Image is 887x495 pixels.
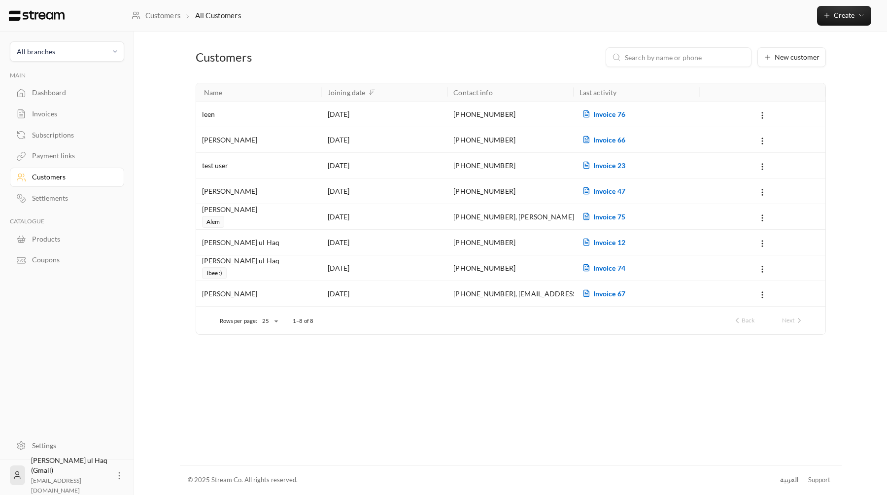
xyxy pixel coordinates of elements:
div: Settlements [32,193,112,203]
a: Customers [10,168,124,187]
div: [DATE] [328,178,442,204]
a: Invoices [10,105,124,124]
span: Invoice 12 [580,238,625,247]
span: Invoice 67 [580,289,625,298]
div: العربية [780,475,798,485]
div: test user [202,153,316,178]
button: Create [817,6,871,26]
div: Coupons [32,255,112,265]
nav: breadcrumb [132,10,241,21]
div: [PHONE_NUMBER] [453,255,567,281]
div: [PHONE_NUMBER] [453,127,567,152]
div: [PERSON_NAME] ul Haq (Gmail) [31,456,108,495]
span: Invoice 76 [580,110,625,118]
div: [DATE] [328,127,442,152]
button: New customer [757,47,826,67]
span: New customer [775,54,819,61]
p: Rows per page: [220,317,258,325]
div: leen [202,102,316,127]
img: Logo [8,10,66,21]
div: Subscriptions [32,130,112,140]
div: [DATE] [328,204,442,229]
div: [DATE] [328,230,442,255]
a: Dashboard [10,83,124,103]
div: [PHONE_NUMBER] [453,230,567,255]
div: Products [32,234,112,244]
p: All Customers [195,10,241,21]
div: [PERSON_NAME] [202,281,316,306]
div: [PERSON_NAME] [202,204,316,215]
button: All branches [10,41,124,62]
span: Alem [202,216,225,228]
div: Contact info [453,88,492,97]
span: Invoice 74 [580,264,625,272]
span: Ibee :) [202,267,227,279]
span: Create [834,11,854,19]
div: Customers [196,49,399,65]
div: [DATE] [328,153,442,178]
div: 25 [257,315,281,327]
div: Dashboard [32,88,112,98]
div: [PERSON_NAME] [202,178,316,204]
div: [PHONE_NUMBER] , [EMAIL_ADDRESS][DOMAIN_NAME] [453,281,567,306]
p: CATALOGUE [10,217,124,225]
p: MAIN [10,71,124,79]
div: All branches [17,46,55,57]
span: Invoice 75 [580,212,625,221]
div: [PERSON_NAME] ul Haq [202,255,316,266]
div: [PERSON_NAME] [202,127,316,152]
p: 1–8 of 8 [293,317,313,325]
span: Invoice 47 [580,187,625,195]
div: Name [204,88,223,97]
div: Last activity [580,88,617,97]
a: Products [10,229,124,248]
div: [PHONE_NUMBER] [453,153,567,178]
a: Settings [10,436,124,455]
span: [EMAIL_ADDRESS][DOMAIN_NAME] [31,477,81,494]
span: Invoice 23 [580,161,625,170]
div: Payment links [32,151,112,161]
div: [PHONE_NUMBER] [453,102,567,127]
a: Support [805,471,833,489]
a: Customers [132,10,180,21]
a: Settlements [10,189,124,208]
a: Subscriptions [10,125,124,144]
div: [PHONE_NUMBER] , [PERSON_NAME][EMAIL_ADDRESS][DOMAIN_NAME] [453,204,567,229]
div: © 2025 Stream Co. All rights reserved. [188,475,298,485]
button: Sort [366,86,378,98]
div: [PERSON_NAME] ul Haq [202,230,316,255]
div: Joining date [328,88,365,97]
div: [PHONE_NUMBER] [453,178,567,204]
a: Payment links [10,146,124,166]
div: [DATE] [328,281,442,306]
div: Settings [32,441,112,451]
a: Coupons [10,250,124,270]
div: [DATE] [328,255,442,281]
input: Search by name or phone [625,52,745,63]
span: Invoice 66 [580,136,625,144]
div: [DATE] [328,102,442,127]
div: Invoices [32,109,112,119]
div: Customers [32,172,112,182]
